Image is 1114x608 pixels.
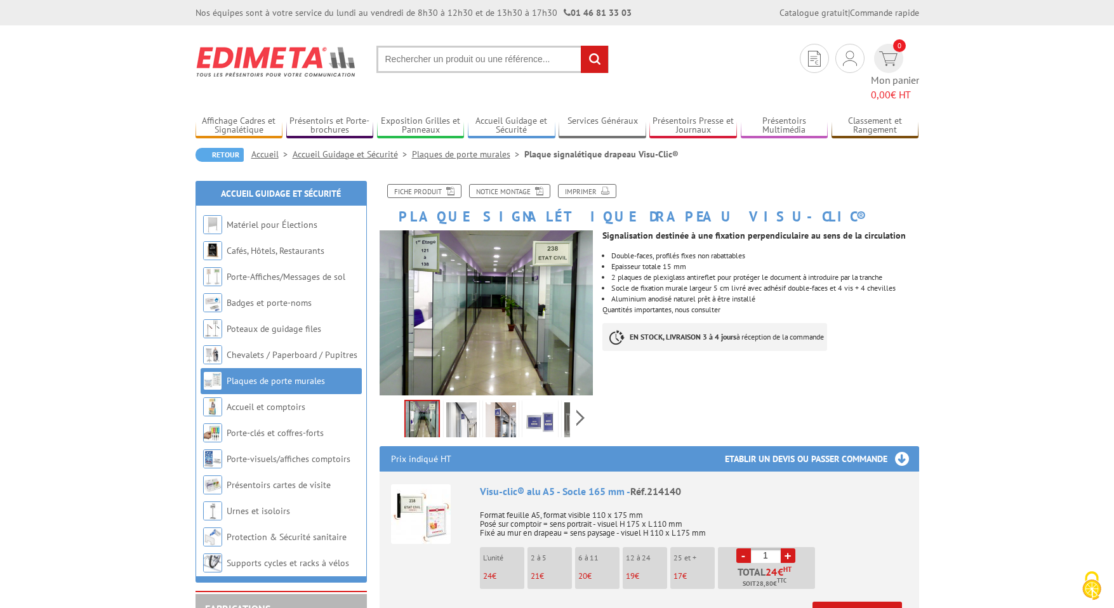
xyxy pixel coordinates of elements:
[286,116,374,136] a: Présentoirs et Porte-brochures
[203,397,222,416] img: Accueil et comptoirs
[227,245,324,256] a: Cafés, Hôtels, Restaurants
[721,567,815,589] p: Total
[766,567,778,577] span: 24
[871,88,891,101] span: 0,00
[480,484,908,499] div: Visu-clic® alu A5 - Socle 165 mm -
[483,553,524,562] p: L'unité
[779,6,919,19] div: |
[227,427,324,439] a: Porte-clés et coffres-forts
[227,271,345,282] a: Porte-Affiches/Messages de sol
[756,579,773,589] span: 28,80
[483,572,524,581] p: €
[626,571,635,581] span: 19
[376,46,609,73] input: Rechercher un produit ou une référence...
[227,297,312,308] a: Badges et porte-noms
[673,553,715,562] p: 25 et +
[203,501,222,520] img: Urnes et isoloirs
[778,567,783,577] span: €
[227,557,349,569] a: Supports cycles et racks à vélos
[602,224,928,364] div: Quantités importantes, nous consulter
[380,230,593,395] img: drapeau_accroche_murale_verticale_horizontale_mise_en_scene_214041_214143.png
[377,116,465,136] a: Exposition Grilles et Panneaux
[578,553,620,562] p: 6 à 11
[391,484,451,544] img: Visu-clic® alu A5 - Socle 165 mm
[564,402,595,442] img: 214140_214141_214142_214143_214144_214145_changement_affiche.jpg
[203,293,222,312] img: Badges et porte-noms
[850,7,919,18] a: Commande rapide
[227,531,347,543] a: Protection & Sécurité sanitaire
[783,565,792,574] sup: HT
[531,571,540,581] span: 21
[559,116,646,136] a: Services Généraux
[203,241,222,260] img: Cafés, Hôtels, Restaurants
[578,571,587,581] span: 20
[391,446,451,472] p: Prix indiqué HT
[203,319,222,338] img: Poteaux de guidage files
[480,502,908,538] p: Format feuille A5, format visible 110 x 175 mm Posé sur comptoir = sens portrait - visuel H 175 x...
[531,553,572,562] p: 2 à 5
[581,46,608,73] input: rechercher
[558,184,616,198] a: Imprimer
[468,116,555,136] a: Accueil Guidage et Sécurité
[832,116,919,136] a: Classement et Rangement
[779,7,848,18] a: Catalogue gratuit
[725,446,919,472] h3: Etablir un devis ou passer commande
[743,579,786,589] span: Soit €
[196,148,244,162] a: Retour
[227,349,357,360] a: Chevalets / Paperboard / Pupitres
[293,149,412,160] a: Accueil Guidage et Sécurité
[387,184,461,198] a: Fiche produit
[602,323,827,351] p: à réception de la commande
[221,188,341,199] a: Accueil Guidage et Sécurité
[227,453,350,465] a: Porte-visuels/affiches comptoirs
[1070,565,1114,608] button: Cookies (fenêtre modale)
[251,149,293,160] a: Accueil
[1076,570,1108,602] img: Cookies (fenêtre modale)
[412,149,524,160] a: Plaques de porte murales
[203,345,222,364] img: Chevalets / Paperboard / Pupitres
[483,571,492,581] span: 24
[203,215,222,234] img: Matériel pour Élections
[630,485,681,498] span: Réf.214140
[524,148,679,161] li: Plaque signalétique drapeau Visu-Clic®
[196,38,357,85] img: Edimeta
[486,402,516,442] img: drapeau_accroche_murale_horizontale_mise_en_scene_214141.jpg
[611,252,918,260] li: Double-faces, profilés fixes non rabattables
[611,284,918,292] li: Socle de fixation murale largeur 5 cm livré avec adhésif double-faces et 4 vis + 4 chevilles
[203,371,222,390] img: Plaques de porte murales
[649,116,737,136] a: Présentoirs Presse et Journaux
[871,73,919,102] span: Mon panier
[227,375,325,387] a: Plaques de porte murales
[626,553,667,562] p: 12 à 24
[196,6,632,19] div: Nos équipes sont à votre service du lundi au vendredi de 8h30 à 12h30 et de 13h30 à 17h30
[227,323,321,334] a: Poteaux de guidage files
[578,572,620,581] p: €
[196,116,283,136] a: Affichage Cadres et Signalétique
[879,51,898,66] img: devis rapide
[781,548,795,563] a: +
[525,402,555,442] img: drapeau_accroche_murale_verticale_horizontale_214041_214043.jpg
[574,407,587,428] span: Next
[741,116,828,136] a: Présentoirs Multimédia
[808,51,821,67] img: devis rapide
[611,295,918,303] li: Aluminium anodisé naturel prêt à être installé
[227,479,331,491] a: Présentoirs cartes de visite
[626,572,667,581] p: €
[203,449,222,468] img: Porte-visuels/affiches comptoirs
[673,572,715,581] p: €
[446,402,477,442] img: drapeau_accroche_murale_verticalemise_en_scene_214145.jpg
[871,44,919,102] a: devis rapide 0 Mon panier 0,00€ HT
[203,475,222,494] img: Présentoirs cartes de visite
[602,230,906,241] strong: Signalisation destinée à une fixation perpendiculaire au sens de la circulation
[227,219,317,230] a: Matériel pour Élections
[611,274,918,281] li: 2 plaques de plexiglass antireflet pour protéger le document à introduire par la tranche
[893,39,906,52] span: 0
[564,7,632,18] strong: 01 46 81 33 03
[531,572,572,581] p: €
[227,505,290,517] a: Urnes et isoloirs
[406,401,439,440] img: drapeau_accroche_murale_verticale_horizontale_mise_en_scene_214041_214143.png
[203,423,222,442] img: Porte-clés et coffres-forts
[777,577,786,584] sup: TTC
[611,263,918,270] li: Epaisseur totale 15 mm
[203,267,222,286] img: Porte-Affiches/Messages de sol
